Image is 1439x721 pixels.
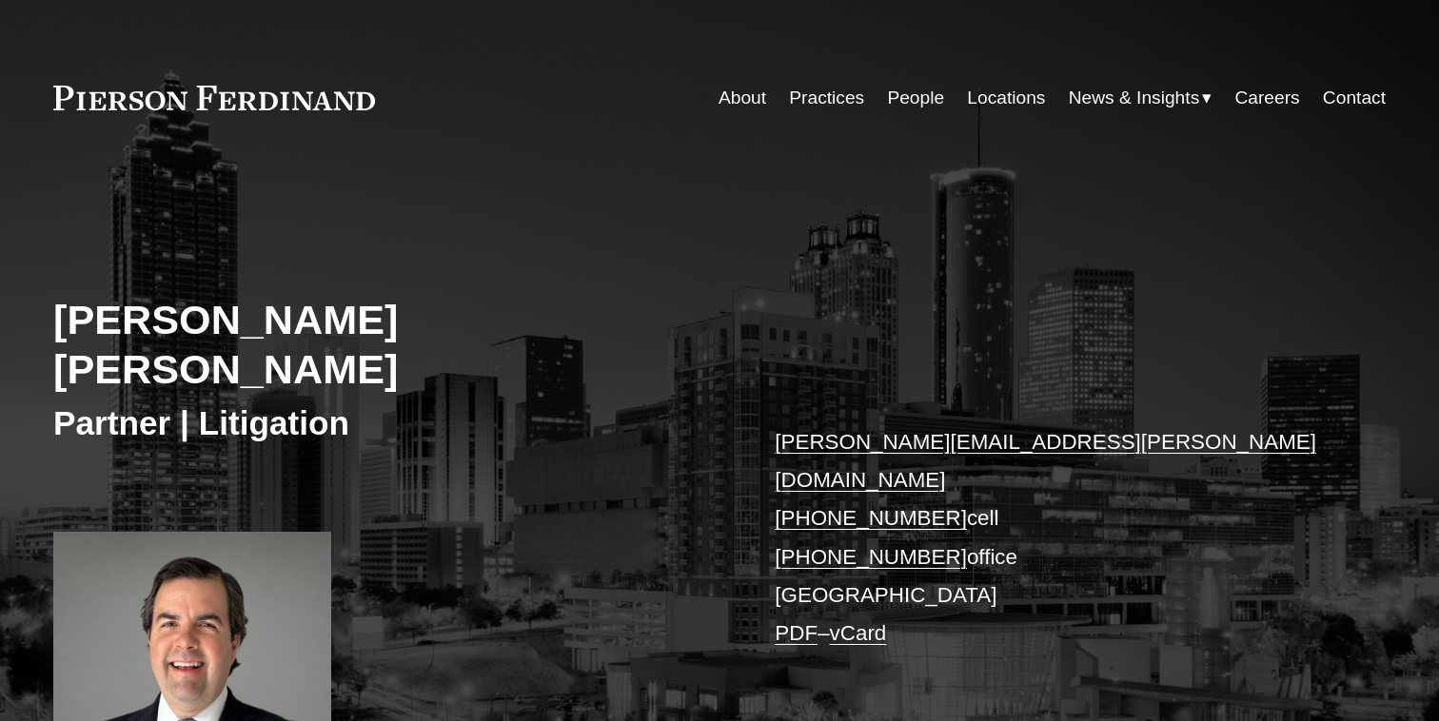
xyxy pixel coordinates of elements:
[1323,80,1386,116] a: Contact
[789,80,864,116] a: Practices
[775,423,1330,653] p: cell office [GEOGRAPHIC_DATA] –
[1069,82,1200,115] span: News & Insights
[967,80,1045,116] a: Locations
[53,295,719,395] h2: [PERSON_NAME] [PERSON_NAME]
[775,430,1316,492] a: [PERSON_NAME][EMAIL_ADDRESS][PERSON_NAME][DOMAIN_NAME]
[830,621,887,645] a: vCard
[775,545,967,569] a: [PHONE_NUMBER]
[775,621,818,645] a: PDF
[53,402,719,444] h3: Partner | Litigation
[719,80,766,116] a: About
[775,506,967,530] a: [PHONE_NUMBER]
[1069,80,1212,116] a: folder dropdown
[1234,80,1299,116] a: Careers
[887,80,944,116] a: People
